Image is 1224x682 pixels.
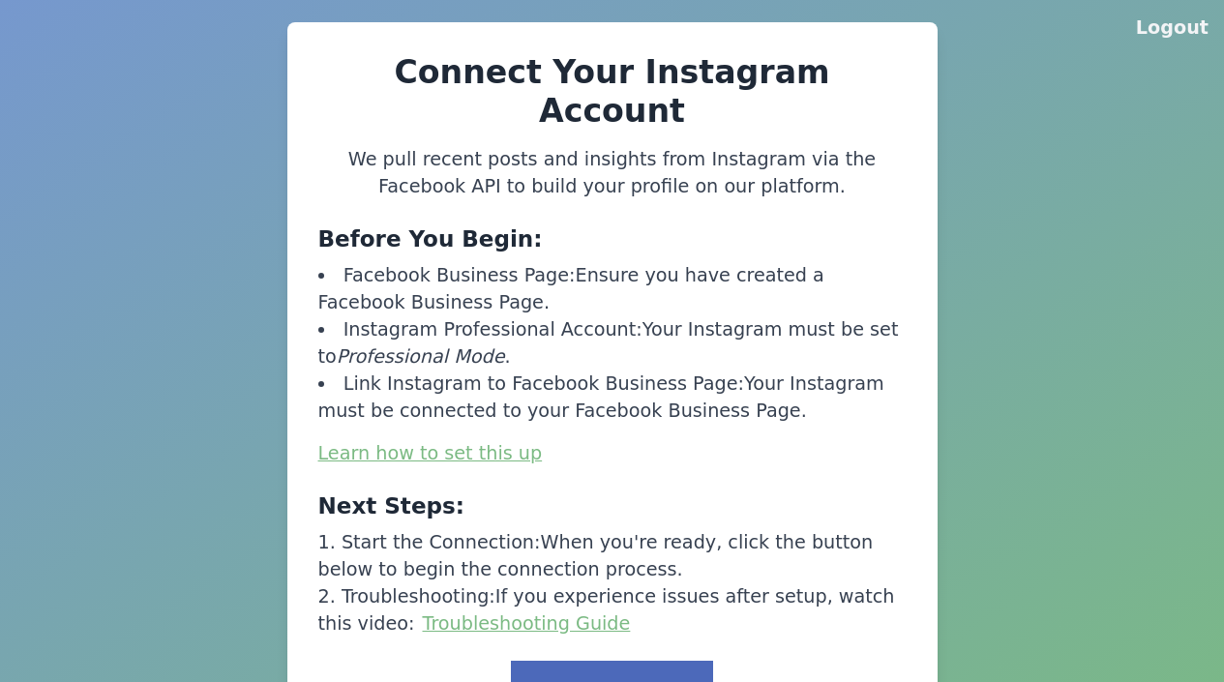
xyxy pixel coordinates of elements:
span: Troubleshooting: [342,585,495,608]
li: If you experience issues after setup, watch this video: [318,583,907,638]
h2: Connect Your Instagram Account [318,53,907,131]
li: When you're ready, click the button below to begin the connection process. [318,529,907,583]
li: Ensure you have created a Facebook Business Page. [318,262,907,316]
span: Start the Connection: [342,531,541,553]
span: Instagram Professional Account: [343,318,642,341]
p: We pull recent posts and insights from Instagram via the Facebook API to build your profile on ou... [318,146,907,200]
h3: Next Steps: [318,490,907,521]
li: Your Instagram must be set to . [318,316,907,371]
span: Professional Mode [337,345,505,368]
span: Link Instagram to Facebook Business Page: [343,372,744,395]
h3: Before You Begin: [318,223,907,254]
a: Troubleshooting Guide [423,612,631,635]
li: Your Instagram must be connected to your Facebook Business Page. [318,371,907,425]
button: Logout [1136,15,1209,42]
span: Facebook Business Page: [343,264,576,286]
a: Learn how to set this up [318,442,543,464]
